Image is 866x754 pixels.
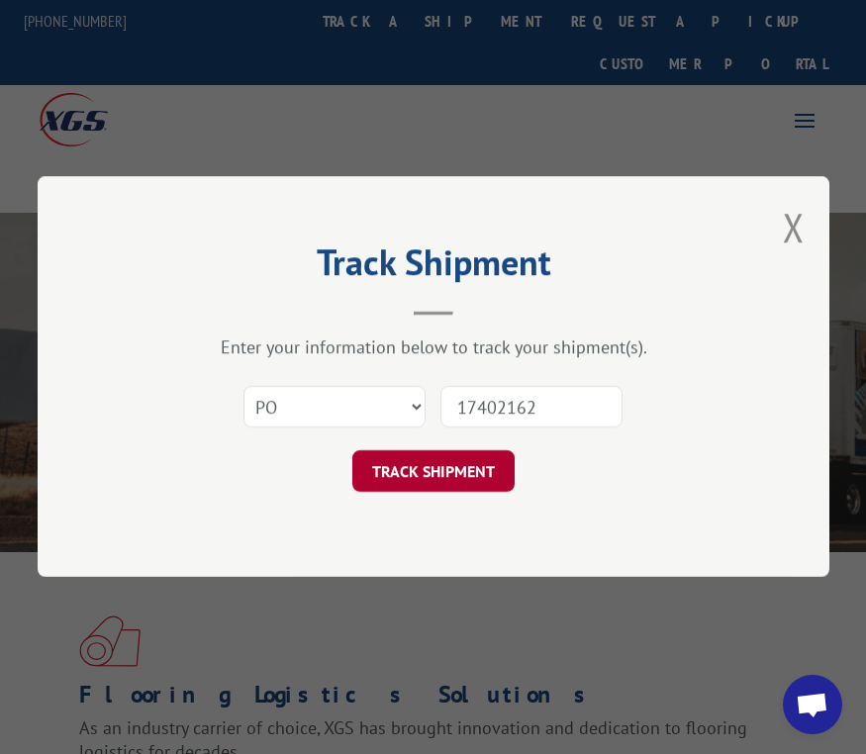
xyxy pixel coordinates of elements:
button: Close modal [783,201,805,253]
button: TRACK SHIPMENT [352,451,515,493]
div: Enter your information below to track your shipment(s). [137,336,730,359]
input: Number(s) [440,387,623,428]
h2: Track Shipment [137,248,730,286]
a: Open chat [783,675,842,734]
